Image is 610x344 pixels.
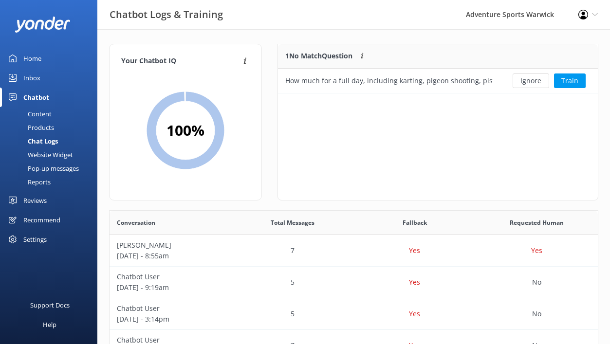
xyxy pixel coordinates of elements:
[23,88,49,107] div: Chatbot
[6,162,97,175] a: Pop-up messages
[15,17,71,33] img: yonder-white-logo.png
[6,121,97,134] a: Products
[513,73,549,88] button: Ignore
[166,119,204,142] h2: 100 %
[110,7,223,22] h3: Chatbot Logs & Training
[6,148,97,162] a: Website Widget
[6,107,52,121] div: Content
[554,73,586,88] button: Train
[117,272,224,282] p: Chatbot User
[117,314,224,325] p: [DATE] - 3:14pm
[6,175,97,189] a: Reports
[6,175,51,189] div: Reports
[6,121,54,134] div: Products
[23,49,41,68] div: Home
[531,245,542,256] p: Yes
[291,245,295,256] p: 7
[278,69,598,93] div: row
[23,68,40,88] div: Inbox
[117,282,224,293] p: [DATE] - 9:19am
[110,298,598,330] div: row
[409,308,420,319] p: Yes
[117,240,224,251] p: [PERSON_NAME]
[532,308,541,319] p: No
[117,218,155,227] span: Conversation
[271,218,314,227] span: Total Messages
[409,245,420,256] p: Yes
[6,134,58,148] div: Chat Logs
[30,295,70,315] div: Support Docs
[23,230,47,249] div: Settings
[23,191,47,210] div: Reviews
[110,267,598,298] div: row
[43,315,56,334] div: Help
[285,75,493,86] div: How much for a full day, including karting, pigeon shooting, pistol shooting, paint ball and Laze...
[409,277,420,288] p: Yes
[510,218,564,227] span: Requested Human
[291,308,295,319] p: 5
[117,303,224,314] p: Chatbot User
[6,134,97,148] a: Chat Logs
[6,107,97,121] a: Content
[285,51,352,61] p: 1 No Match Question
[117,251,224,261] p: [DATE] - 8:55am
[291,277,295,288] p: 5
[6,148,73,162] div: Website Widget
[403,218,427,227] span: Fallback
[110,235,598,267] div: row
[6,162,79,175] div: Pop-up messages
[23,210,60,230] div: Recommend
[532,277,541,288] p: No
[278,69,598,93] div: grid
[121,56,240,67] h4: Your Chatbot IQ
